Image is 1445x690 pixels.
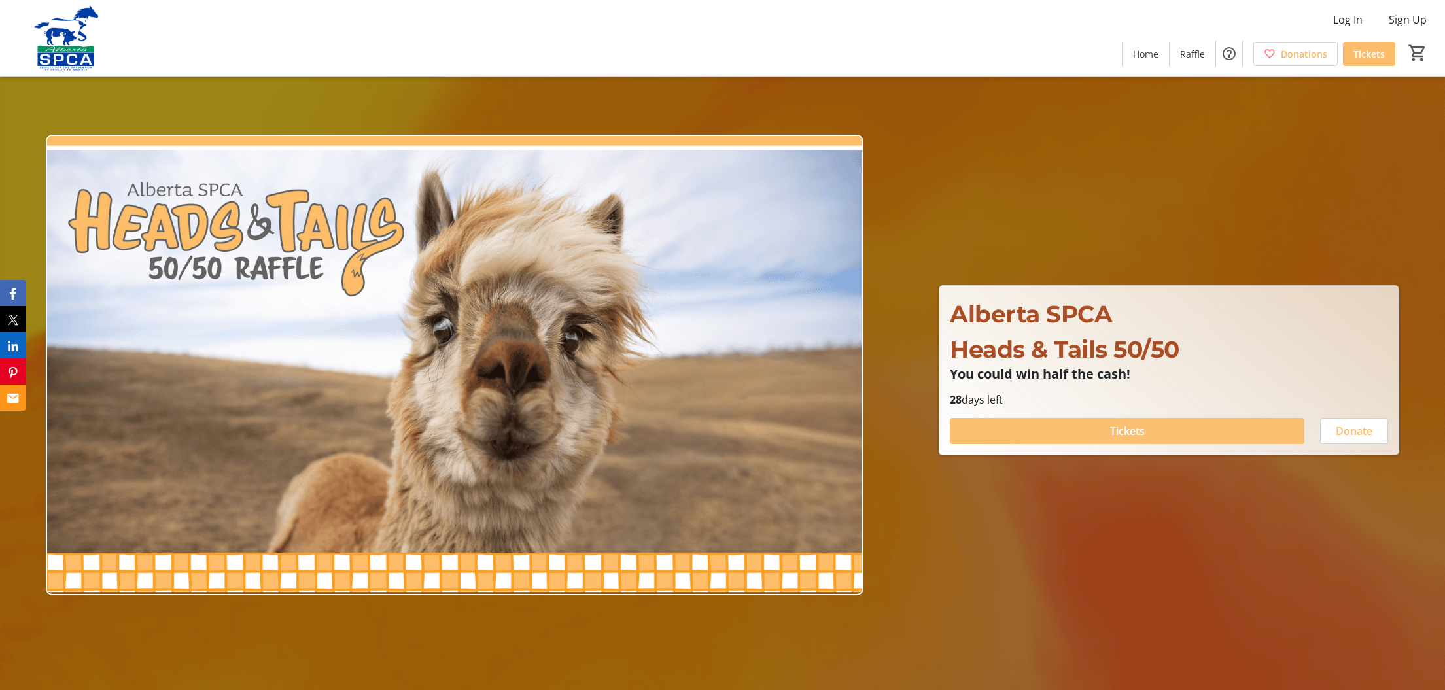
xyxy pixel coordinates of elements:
[1170,42,1215,66] a: Raffle
[1281,47,1327,61] span: Donations
[1353,47,1385,61] span: Tickets
[1336,423,1372,439] span: Donate
[8,5,124,71] img: Alberta SPCA's Logo
[950,300,1112,328] span: Alberta SPCA
[1180,47,1205,61] span: Raffle
[950,418,1304,444] button: Tickets
[1216,41,1242,67] button: Help
[1110,423,1145,439] span: Tickets
[1406,41,1429,65] button: Cart
[950,367,1388,381] p: You could win half the cash!
[950,392,962,407] span: 28
[46,135,864,595] img: Campaign CTA Media Photo
[1378,9,1437,30] button: Sign Up
[1133,47,1158,61] span: Home
[1123,42,1169,66] a: Home
[1343,42,1395,66] a: Tickets
[1320,418,1388,444] button: Donate
[1323,9,1373,30] button: Log In
[950,335,1179,364] span: Heads & Tails 50/50
[1253,42,1338,66] a: Donations
[950,392,1388,407] p: days left
[1389,12,1427,27] span: Sign Up
[1333,12,1363,27] span: Log In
